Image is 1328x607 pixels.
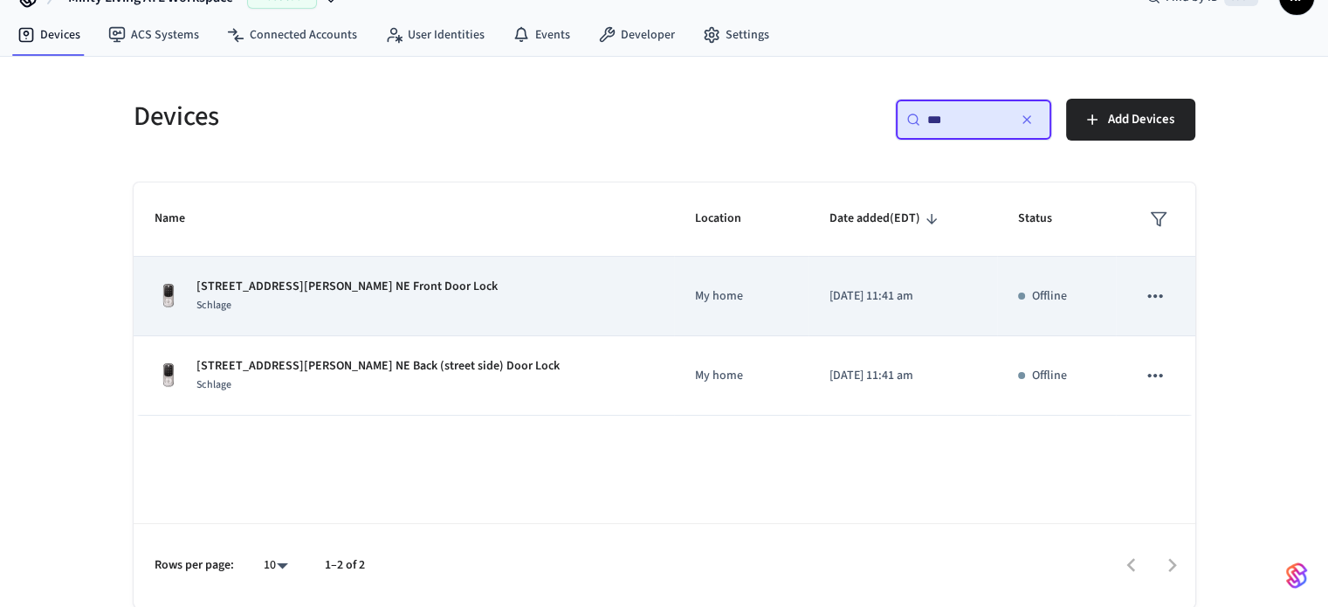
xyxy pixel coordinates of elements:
p: [STREET_ADDRESS][PERSON_NAME] NE Back (street side) Door Lock [196,357,560,376]
a: Devices [3,19,94,51]
a: Settings [689,19,783,51]
p: [DATE] 11:41 am [829,287,975,306]
p: My home [695,367,788,385]
span: Location [695,205,764,232]
a: User Identities [371,19,499,51]
table: sticky table [134,183,1195,416]
a: Connected Accounts [213,19,371,51]
a: Events [499,19,584,51]
a: Developer [584,19,689,51]
div: 10 [255,553,297,578]
a: ACS Systems [94,19,213,51]
span: Status [1018,205,1075,232]
p: [STREET_ADDRESS][PERSON_NAME] NE Front Door Lock [196,278,498,296]
span: Schlage [196,298,231,313]
img: Yale Assure Touchscreen Wifi Smart Lock, Satin Nickel, Front [155,282,182,310]
img: SeamLogoGradient.69752ec5.svg [1286,562,1307,590]
p: 1–2 of 2 [325,556,365,575]
p: Offline [1032,287,1067,306]
span: Name [155,205,208,232]
h5: Devices [134,99,654,135]
p: Offline [1032,367,1067,385]
button: Add Devices [1066,99,1195,141]
p: [DATE] 11:41 am [829,367,975,385]
span: Add Devices [1108,108,1174,131]
p: My home [695,287,788,306]
img: Yale Assure Touchscreen Wifi Smart Lock, Satin Nickel, Front [155,362,182,390]
p: Rows per page: [155,556,234,575]
span: Schlage [196,377,231,392]
span: Date added(EDT) [829,205,943,232]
